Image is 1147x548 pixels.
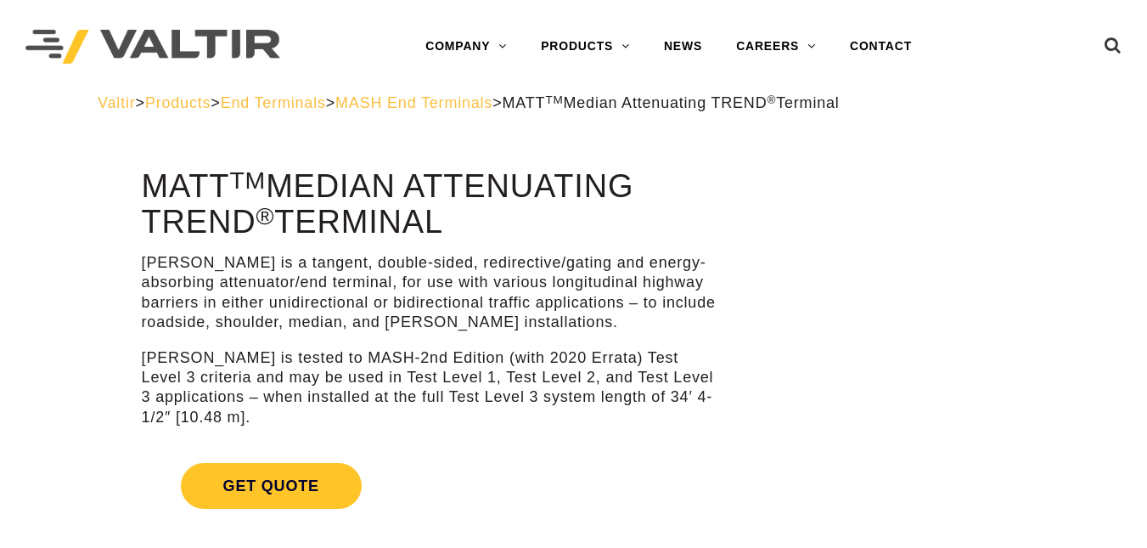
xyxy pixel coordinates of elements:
[142,253,719,333] p: [PERSON_NAME] is a tangent, double-sided, redirective/gating and energy-absorbing attenuator/end ...
[545,93,563,106] sup: TM
[256,202,274,229] sup: ®
[142,348,719,428] p: [PERSON_NAME] is tested to MASH-2nd Edition (with 2020 Errata) Test Level 3 criteria and may be u...
[229,167,266,194] sup: TM
[767,93,776,106] sup: ®
[833,30,929,64] a: CONTACT
[335,94,492,111] a: MASH End Terminals
[181,463,362,509] span: Get Quote
[647,30,719,64] a: NEWS
[524,30,647,64] a: PRODUCTS
[221,94,326,111] a: End Terminals
[145,94,211,111] a: Products
[503,94,840,111] span: MATT Median Attenuating TREND Terminal
[142,169,719,240] h1: MATT Median Attenuating TREND Terminal
[98,94,135,111] a: Valtir
[25,30,280,65] img: Valtir
[408,30,524,64] a: COMPANY
[719,30,833,64] a: CAREERS
[98,93,1049,113] div: > > > >
[142,443,719,529] a: Get Quote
